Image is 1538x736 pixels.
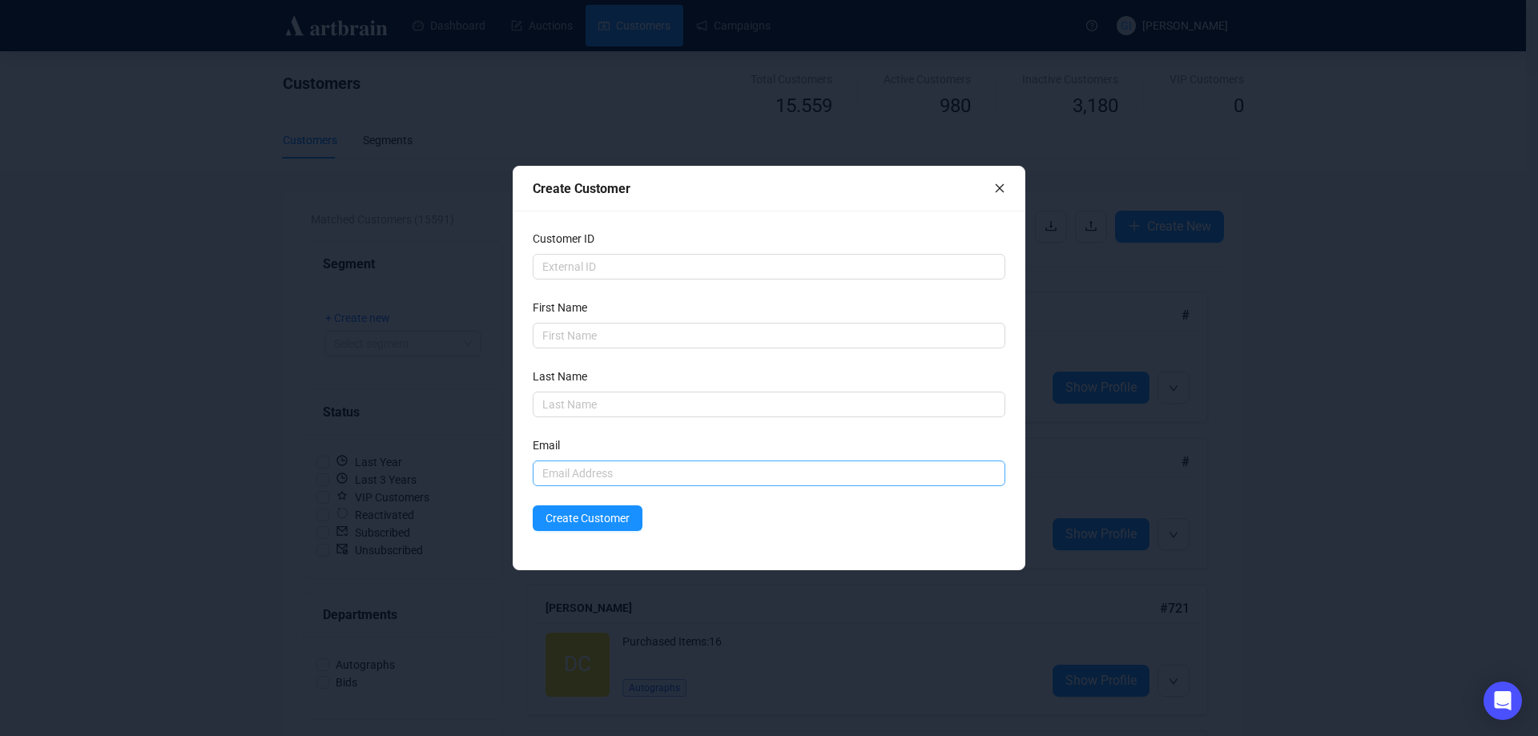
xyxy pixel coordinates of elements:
[1484,682,1522,720] div: Open Intercom Messenger
[533,323,1005,348] input: First Name
[533,299,598,316] label: First Name
[533,392,1005,417] input: Last Name
[533,505,642,531] button: Create Customer
[546,509,630,527] span: Create Customer
[533,179,994,199] div: Create Customer
[533,230,605,247] label: Customer ID
[533,461,1005,486] input: Email Address
[533,254,1005,280] input: External ID
[994,183,1005,194] span: close
[533,436,570,454] label: Email
[533,368,598,385] label: Last Name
